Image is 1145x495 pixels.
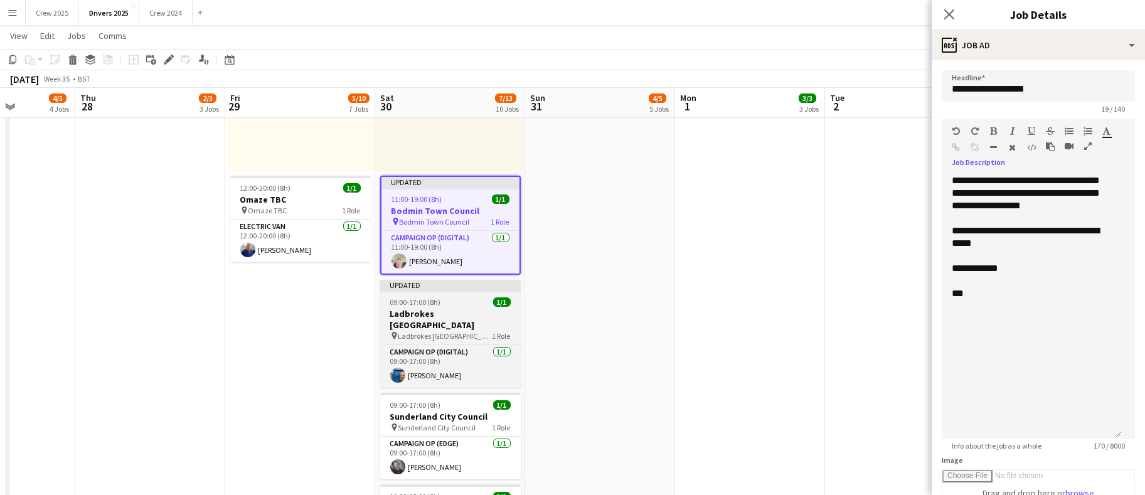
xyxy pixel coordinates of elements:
span: 1 Role [493,331,511,341]
span: Fri [230,92,240,104]
app-job-card: Updated09:00-17:00 (8h)1/1Ladbrokes [GEOGRAPHIC_DATA] Ladbrokes [GEOGRAPHIC_DATA]1 RoleCampaign O... [380,280,521,388]
span: 19 / 140 [1091,104,1135,114]
app-job-card: 12:00-20:00 (8h)1/1Omaze TBC Omaze TBC1 RoleElectric Van1/112:00-20:00 (8h)[PERSON_NAME] [230,176,371,262]
span: Jobs [67,30,86,41]
span: Tue [830,92,844,104]
button: Strikethrough [1046,126,1055,136]
a: View [5,28,33,44]
button: Text Color [1102,126,1111,136]
span: Week 35 [41,74,73,83]
div: [DATE] [10,73,39,85]
span: 1 [678,99,696,114]
div: Updated [381,177,519,187]
span: Omaze TBC [248,206,287,215]
span: 1/1 [493,297,511,307]
span: Sat [380,92,394,104]
span: Thu [80,92,96,104]
span: 4/5 [49,93,67,103]
div: 3 Jobs [200,104,219,114]
span: 4/5 [649,93,666,103]
span: Sun [530,92,545,104]
button: Undo [952,126,961,136]
button: Underline [1027,126,1036,136]
h3: Ladbrokes [GEOGRAPHIC_DATA] [380,308,521,331]
div: 7 Jobs [349,104,369,114]
span: 1/1 [343,183,361,193]
span: 30 [378,99,394,114]
div: 3 Jobs [799,104,819,114]
div: Updated [380,280,521,290]
span: 170 / 8000 [1084,441,1135,450]
app-card-role: Electric Van1/112:00-20:00 (8h)[PERSON_NAME] [230,220,371,262]
button: Clear Formatting [1008,142,1017,152]
app-card-role: Campaign Op (Digital)1/109:00-17:00 (8h)[PERSON_NAME] [380,345,521,388]
app-job-card: Updated11:00-19:00 (8h)1/1Bodmin Town Council Bodmin Town Council1 RoleCampaign Op (Digital)1/111... [380,176,521,275]
button: HTML Code [1027,142,1036,152]
span: Comms [99,30,127,41]
span: 1/1 [493,400,511,410]
a: Edit [35,28,60,44]
button: Fullscreen [1084,141,1092,151]
span: 1 Role [493,423,511,432]
span: 1 Role [343,206,361,215]
span: 1/1 [492,194,509,204]
button: Insert video [1065,141,1073,151]
button: Redo [971,126,979,136]
div: 10 Jobs [496,104,519,114]
button: Drivers 2025 [79,1,139,25]
app-job-card: 09:00-17:00 (8h)1/1Sunderland City Council Sunderland City Council1 RoleCampaign Op (Edge)1/109:0... [380,393,521,479]
span: 12:00-20:00 (8h) [240,183,291,193]
span: 28 [78,99,96,114]
span: 2 [828,99,844,114]
span: 09:00-17:00 (8h) [390,297,441,307]
a: Comms [93,28,132,44]
span: 09:00-17:00 (8h) [390,400,441,410]
button: Ordered List [1084,126,1092,136]
span: View [10,30,28,41]
div: BST [78,74,90,83]
button: Paste as plain text [1046,141,1055,151]
div: 5 Jobs [649,104,669,114]
span: 2/3 [199,93,216,103]
button: Bold [989,126,998,136]
app-card-role: Campaign Op (Edge)1/109:00-17:00 (8h)[PERSON_NAME] [380,437,521,479]
h3: Omaze TBC [230,194,371,205]
div: 4 Jobs [50,104,69,114]
span: 29 [228,99,240,114]
a: Jobs [62,28,91,44]
span: 3/3 [799,93,816,103]
button: Crew 2024 [139,1,193,25]
app-card-role: Campaign Op (Digital)1/111:00-19:00 (8h)[PERSON_NAME] [381,231,519,274]
span: Info about the job as a whole [942,441,1052,450]
span: 11:00-19:00 (8h) [391,194,442,204]
span: Bodmin Town Council [400,217,470,226]
span: Edit [40,30,55,41]
button: Italic [1008,126,1017,136]
span: 31 [528,99,545,114]
h3: Job Details [932,6,1145,23]
div: Job Ad [932,30,1145,60]
span: 5/10 [348,93,370,103]
button: Unordered List [1065,126,1073,136]
span: 1 Role [491,217,509,226]
span: 7/13 [495,93,516,103]
span: Mon [680,92,696,104]
span: Ladbrokes [GEOGRAPHIC_DATA] [398,331,493,341]
button: Horizontal Line [989,142,998,152]
button: Crew 2025 [26,1,79,25]
h3: Bodmin Town Council [381,205,519,216]
h3: Sunderland City Council [380,411,521,422]
span: Sunderland City Council [398,423,476,432]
